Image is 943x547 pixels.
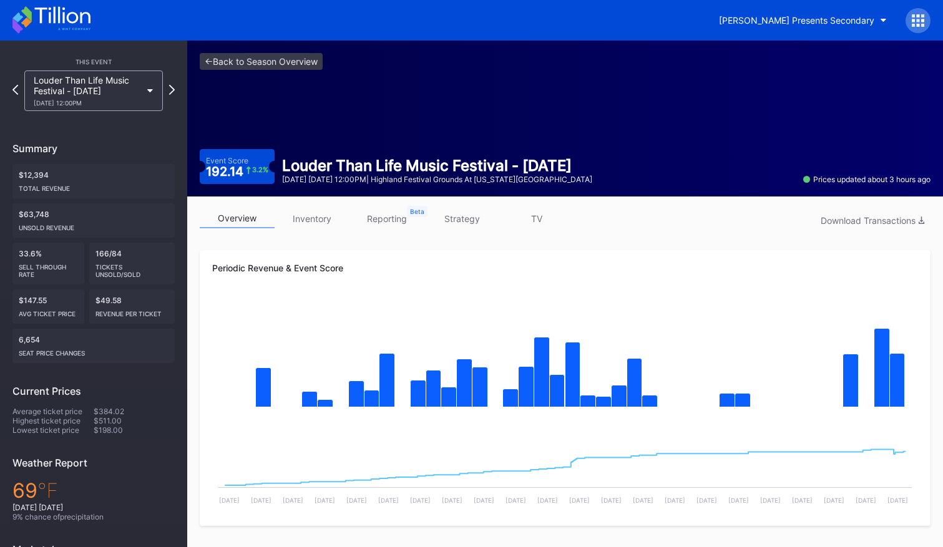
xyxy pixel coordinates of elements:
div: Louder Than Life Music Festival - [DATE] [282,157,592,175]
text: [DATE] [537,496,558,504]
a: inventory [275,209,349,228]
div: Summary [12,142,175,155]
div: 33.6% [12,243,84,284]
div: 166/84 [89,243,175,284]
div: Revenue per ticket [95,305,169,317]
text: [DATE] [887,496,908,504]
div: Sell Through Rate [19,258,78,278]
a: reporting [349,209,424,228]
div: 69 [12,478,175,503]
div: Tickets Unsold/Sold [95,258,169,278]
div: [DATE] [DATE] 12:00PM | Highland Festival Grounds at [US_STATE][GEOGRAPHIC_DATA] [282,175,592,184]
text: [DATE] [219,496,240,504]
div: Weather Report [12,457,175,469]
text: [DATE] [474,496,494,504]
div: $147.55 [12,289,84,324]
text: [DATE] [506,496,526,504]
text: [DATE] [760,496,781,504]
div: This Event [12,58,175,65]
text: [DATE] [856,496,876,504]
text: [DATE] [601,496,622,504]
svg: Chart title [212,420,918,513]
a: <-Back to Season Overview [200,53,323,70]
text: [DATE] [410,496,431,504]
div: Prices updated about 3 hours ago [803,175,931,184]
text: [DATE] [378,496,399,504]
span: ℉ [37,478,58,503]
div: [DATE] 12:00PM [34,99,141,107]
div: $511.00 [94,416,175,425]
div: [DATE] [DATE] [12,503,175,512]
div: $63,748 [12,203,175,238]
button: Download Transactions [814,212,931,229]
text: [DATE] [696,496,717,504]
div: [PERSON_NAME] Presents Secondary [719,15,874,26]
div: Highest ticket price [12,416,94,425]
div: 192.14 [206,165,268,178]
a: overview [200,209,275,228]
text: [DATE] [665,496,685,504]
div: Total Revenue [19,180,169,192]
a: TV [499,209,574,228]
div: $12,394 [12,164,175,198]
text: [DATE] [569,496,590,504]
text: [DATE] [728,496,749,504]
text: [DATE] [442,496,462,504]
div: Louder Than Life Music Festival - [DATE] [34,75,141,107]
text: [DATE] [792,496,813,504]
text: [DATE] [251,496,271,504]
div: $198.00 [94,425,175,435]
div: Current Prices [12,385,175,397]
svg: Chart title [212,295,918,420]
text: [DATE] [633,496,653,504]
div: Unsold Revenue [19,219,169,231]
div: Download Transactions [821,215,924,226]
div: 9 % chance of precipitation [12,512,175,521]
div: Lowest ticket price [12,425,94,435]
div: seat price changes [19,344,169,357]
div: Event Score [206,156,248,165]
a: strategy [424,209,499,228]
button: [PERSON_NAME] Presents Secondary [710,9,896,32]
div: Average ticket price [12,407,94,416]
div: 6,654 [12,329,175,363]
div: $49.58 [89,289,175,324]
div: Periodic Revenue & Event Score [212,263,918,273]
div: $384.02 [94,407,175,416]
text: [DATE] [315,496,335,504]
div: Avg ticket price [19,305,78,317]
text: [DATE] [824,496,844,504]
text: [DATE] [346,496,367,504]
text: [DATE] [283,496,303,504]
div: 3.2 % [252,167,268,173]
